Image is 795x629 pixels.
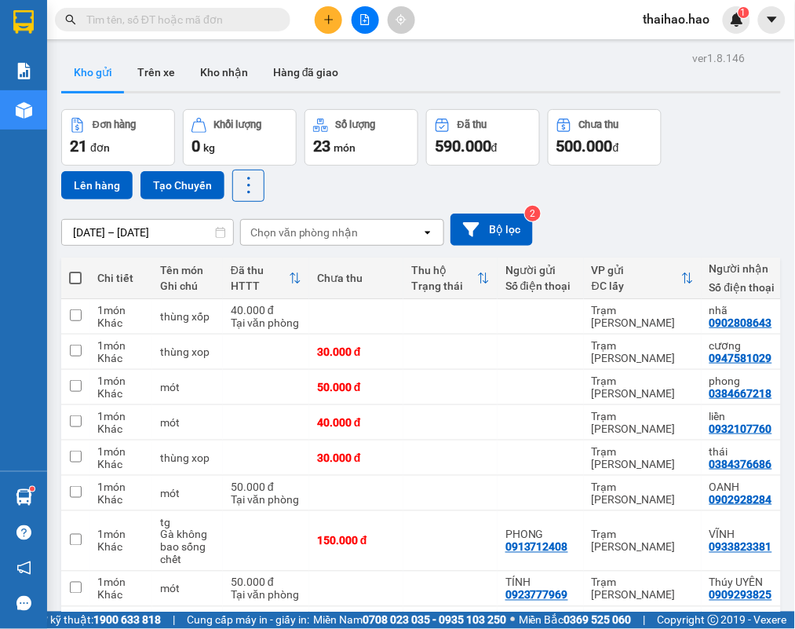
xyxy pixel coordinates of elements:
[97,375,144,387] div: 1 món
[97,316,144,329] div: Khác
[125,53,188,91] button: Trên xe
[505,280,576,292] div: Số điện thoại
[592,280,681,292] div: ĐC lấy
[160,381,215,393] div: mót
[231,589,301,602] div: Tại văn phòng
[317,452,396,464] div: 30.000 đ
[97,352,144,364] div: Khác
[458,119,487,130] div: Đã thu
[709,352,772,364] div: 0947581029
[160,516,215,528] div: tg
[93,614,161,627] strong: 1900 633 818
[97,458,144,470] div: Khác
[709,316,772,329] div: 0902808643
[396,14,407,25] span: aim
[758,6,786,34] button: caret-down
[709,458,772,470] div: 0384376686
[160,528,215,566] div: Gà không bao sống chết
[191,137,200,155] span: 0
[592,481,694,506] div: Trạm [PERSON_NAME]
[231,612,301,624] div: 40.000 đ
[16,612,161,629] span: Hỗ trợ kỹ thuật:
[584,258,702,299] th: Toggle SortBy
[97,576,144,589] div: 1 món
[20,114,296,140] b: GỬI : Trạm [PERSON_NAME]
[187,612,309,629] span: Cung cấp máy in - giấy in:
[97,304,144,316] div: 1 món
[16,63,32,79] img: solution-icon
[411,264,477,276] div: Thu hộ
[435,137,491,155] span: 590.000
[323,14,334,25] span: plus
[631,9,723,29] span: thaihao.hao
[16,525,31,540] span: question-circle
[160,452,215,464] div: thùng xop
[97,528,144,541] div: 1 món
[505,528,576,541] div: PHONG
[61,109,175,166] button: Đơn hàng21đơn
[709,612,780,624] div: cường
[231,493,301,506] div: Tại văn phòng
[709,445,780,458] div: thái
[231,316,301,329] div: Tại văn phòng
[505,264,576,276] div: Người gửi
[30,487,35,492] sup: 1
[317,346,396,358] div: 30.000 đ
[709,493,772,506] div: 0902928284
[97,612,144,624] div: 1 món
[709,410,780,422] div: liền
[231,576,301,589] div: 50.000 đ
[160,487,215,499] div: mót
[86,11,272,28] input: Tìm tên, số ĐT hoặc mã đơn
[97,339,144,352] div: 1 món
[62,220,233,245] input: Select a date range.
[709,387,772,400] div: 0384667218
[592,375,694,400] div: Trạm [PERSON_NAME]
[548,109,662,166] button: Chưa thu500.000đ
[709,589,772,602] div: 0909293825
[730,13,744,27] img: icon-new-feature
[16,489,32,506] img: warehouse-icon
[556,137,613,155] span: 500.000
[411,280,477,292] div: Trạng thái
[261,53,352,91] button: Hàng đã giao
[709,422,772,435] div: 0932107760
[16,102,32,119] img: warehouse-icon
[173,612,175,629] span: |
[709,576,780,589] div: Thúy UYÊN
[317,416,396,429] div: 40.000 đ
[592,528,694,554] div: Trạm [PERSON_NAME]
[525,206,541,221] sup: 2
[592,304,694,329] div: Trạm [PERSON_NAME]
[97,272,144,284] div: Chi tiết
[313,612,506,629] span: Miền Nam
[97,481,144,493] div: 1 món
[709,304,780,316] div: nhã
[160,310,215,323] div: thùng xốp
[709,281,780,294] div: Số điện thoại
[352,6,379,34] button: file-add
[708,615,719,626] span: copyright
[505,541,568,554] div: 0913712408
[97,422,144,435] div: Khác
[223,258,309,299] th: Toggle SortBy
[491,141,498,154] span: đ
[317,272,396,284] div: Chưa thu
[231,264,289,276] div: Đã thu
[160,264,215,276] div: Tên món
[579,119,619,130] div: Chưa thu
[231,481,301,493] div: 50.000 đ
[741,7,746,18] span: 1
[564,614,632,627] strong: 0369 525 060
[61,53,125,91] button: Kho gửi
[160,280,215,292] div: Ghi chú
[16,561,31,576] span: notification
[160,346,215,358] div: thùng xop
[388,6,415,34] button: aim
[709,528,780,541] div: VĨNH
[334,141,356,154] span: món
[317,381,396,393] div: 50.000 đ
[592,410,694,435] div: Trạm [PERSON_NAME]
[505,576,576,589] div: TÍNH
[519,612,632,629] span: Miền Bắc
